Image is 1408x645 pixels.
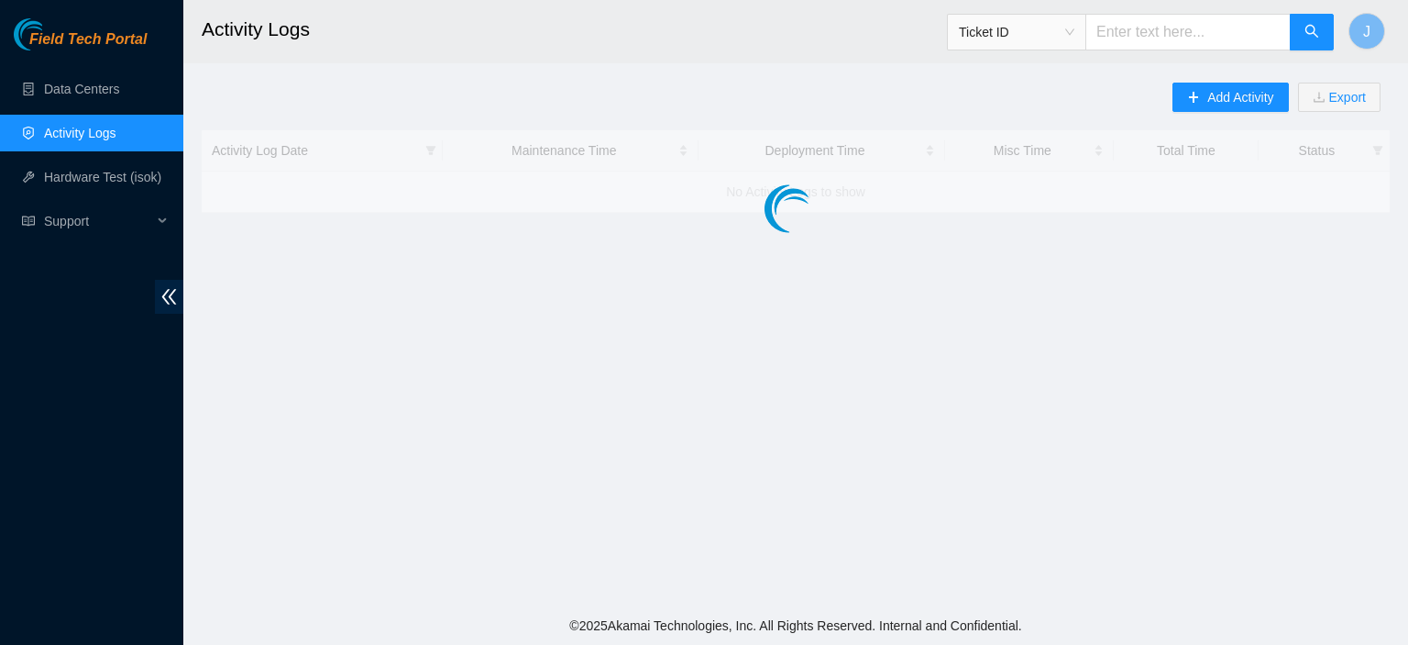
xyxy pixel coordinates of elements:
footer: © 2025 Akamai Technologies, Inc. All Rights Reserved. Internal and Confidential. [183,606,1408,645]
a: Akamai TechnologiesField Tech Portal [14,33,147,57]
span: Add Activity [1207,87,1273,107]
span: plus [1187,91,1200,106]
span: J [1363,20,1370,43]
a: Data Centers [44,82,119,96]
button: search [1290,14,1334,50]
button: plusAdd Activity [1172,83,1288,112]
button: downloadExport [1298,83,1380,112]
span: search [1304,24,1319,41]
a: Activity Logs [44,126,116,140]
span: double-left [155,280,183,314]
input: Enter text here... [1085,14,1291,50]
span: Support [44,203,152,239]
button: J [1348,13,1385,50]
span: Ticket ID [959,18,1074,46]
span: read [22,215,35,228]
img: Akamai Technologies [14,18,93,50]
a: Hardware Test (isok) [44,170,161,184]
span: Field Tech Portal [29,31,147,49]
